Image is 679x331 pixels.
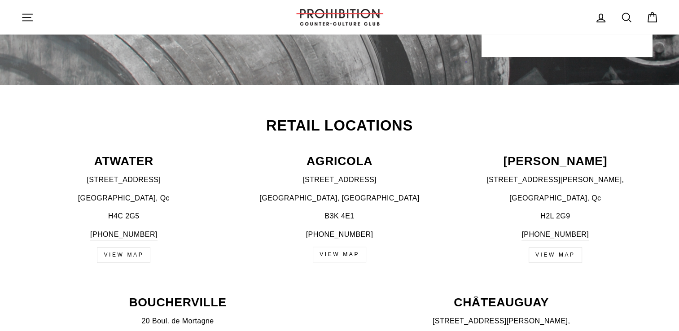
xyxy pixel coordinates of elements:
[21,210,227,222] p: H4C 2G5
[21,192,227,204] p: [GEOGRAPHIC_DATA], Qc
[345,296,658,309] p: CHÂTEAUGUAY
[21,296,335,309] p: BOUCHERVILLE
[452,192,658,204] p: [GEOGRAPHIC_DATA], Qc
[345,315,658,327] p: [STREET_ADDRESS][PERSON_NAME],
[237,155,442,167] p: AGRICOLA
[452,210,658,222] p: H2L 2G9
[295,9,385,26] img: PROHIBITION COUNTER-CULTURE CLUB
[452,155,658,167] p: [PERSON_NAME]
[21,155,227,167] p: ATWATER
[452,174,658,186] p: [STREET_ADDRESS][PERSON_NAME],
[21,118,658,133] h2: Retail Locations
[237,210,442,222] p: B3K 4E1
[21,174,227,186] p: [STREET_ADDRESS]
[237,174,442,186] p: [STREET_ADDRESS]
[313,247,366,262] a: VIEW MAP
[521,229,589,241] a: [PHONE_NUMBER]
[237,192,442,204] p: [GEOGRAPHIC_DATA], [GEOGRAPHIC_DATA]
[90,229,158,241] a: [PHONE_NUMBER]
[529,247,582,263] a: view map
[97,247,150,263] a: VIEW MAP
[21,315,335,327] p: 20 Boul. de Mortagne
[237,229,442,240] p: [PHONE_NUMBER]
